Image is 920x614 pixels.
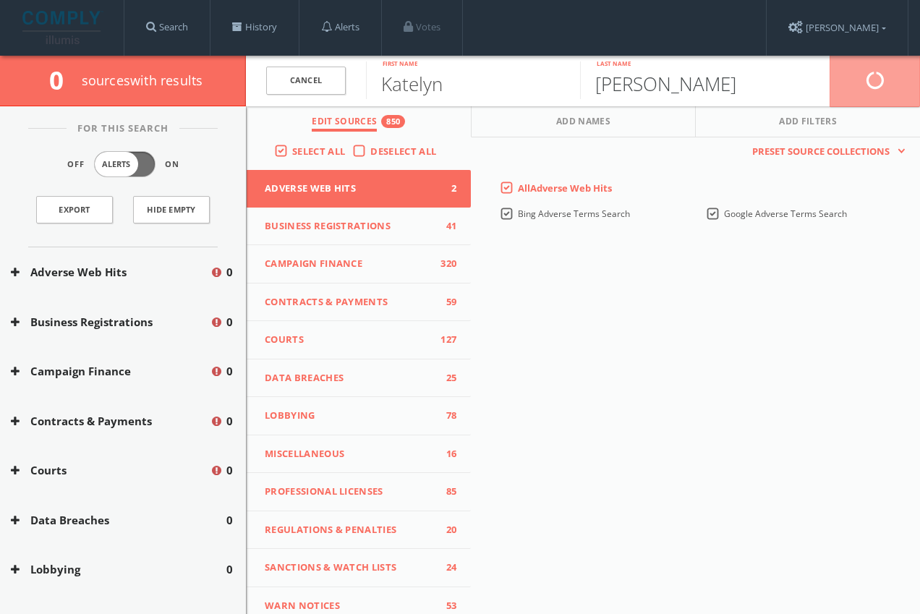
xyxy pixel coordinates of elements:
[370,145,436,158] span: Deselect All
[435,485,456,499] span: 85
[67,158,85,171] span: Off
[518,182,612,195] span: All Adverse Web Hits
[265,560,435,575] span: Sanctions & Watch Lists
[226,462,233,479] span: 0
[435,560,456,575] span: 24
[435,599,456,613] span: 53
[22,11,103,44] img: illumis
[247,321,471,359] button: Courts127
[247,511,471,550] button: Regulations & Penalties20
[226,363,233,380] span: 0
[82,72,203,89] span: source s with results
[11,264,210,281] button: Adverse Web Hits
[745,145,897,159] span: Preset Source Collections
[779,115,837,132] span: Add Filters
[226,512,233,529] span: 0
[247,473,471,511] button: Professional Licenses85
[226,264,233,281] span: 0
[247,283,471,322] button: Contracts & Payments59
[36,196,113,223] a: Export
[247,245,471,283] button: Campaign Finance320
[67,121,179,136] span: For This Search
[247,549,471,587] button: Sanctions & Watch Lists24
[265,409,435,423] span: Lobbying
[435,409,456,423] span: 78
[265,182,435,196] span: Adverse Web Hits
[435,333,456,347] span: 127
[696,106,920,137] button: Add Filters
[745,145,906,159] button: Preset Source Collections
[435,371,456,385] span: 25
[265,371,435,385] span: Data Breaches
[11,561,226,578] button: Lobbying
[292,145,345,158] span: Select All
[556,115,610,132] span: Add Names
[435,523,456,537] span: 20
[11,363,210,380] button: Campaign Finance
[381,115,405,128] div: 850
[226,314,233,331] span: 0
[49,63,76,97] span: 0
[265,599,435,613] span: WARN Notices
[265,295,435,310] span: Contracts & Payments
[226,413,233,430] span: 0
[11,314,210,331] button: Business Registrations
[435,219,456,234] span: 41
[265,447,435,461] span: Miscellaneous
[11,413,210,430] button: Contracts & Payments
[247,435,471,474] button: Miscellaneous16
[247,397,471,435] button: Lobbying78
[265,523,435,537] span: Regulations & Penalties
[165,158,179,171] span: On
[226,561,233,578] span: 0
[247,359,471,398] button: Data Breaches25
[265,257,435,271] span: Campaign Finance
[247,170,471,208] button: Adverse Web Hits2
[266,67,346,95] a: Cancel
[247,106,472,137] button: Edit Sources850
[472,106,697,137] button: Add Names
[133,196,210,223] button: Hide Empty
[247,208,471,246] button: Business Registrations41
[265,333,435,347] span: Courts
[265,219,435,234] span: Business Registrations
[435,447,456,461] span: 16
[265,485,435,499] span: Professional Licenses
[11,512,226,529] button: Data Breaches
[435,182,456,196] span: 2
[435,257,456,271] span: 320
[435,295,456,310] span: 59
[11,462,210,479] button: Courts
[724,208,847,220] span: Google Adverse Terms Search
[312,115,377,132] span: Edit Sources
[518,208,630,220] span: Bing Adverse Terms Search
